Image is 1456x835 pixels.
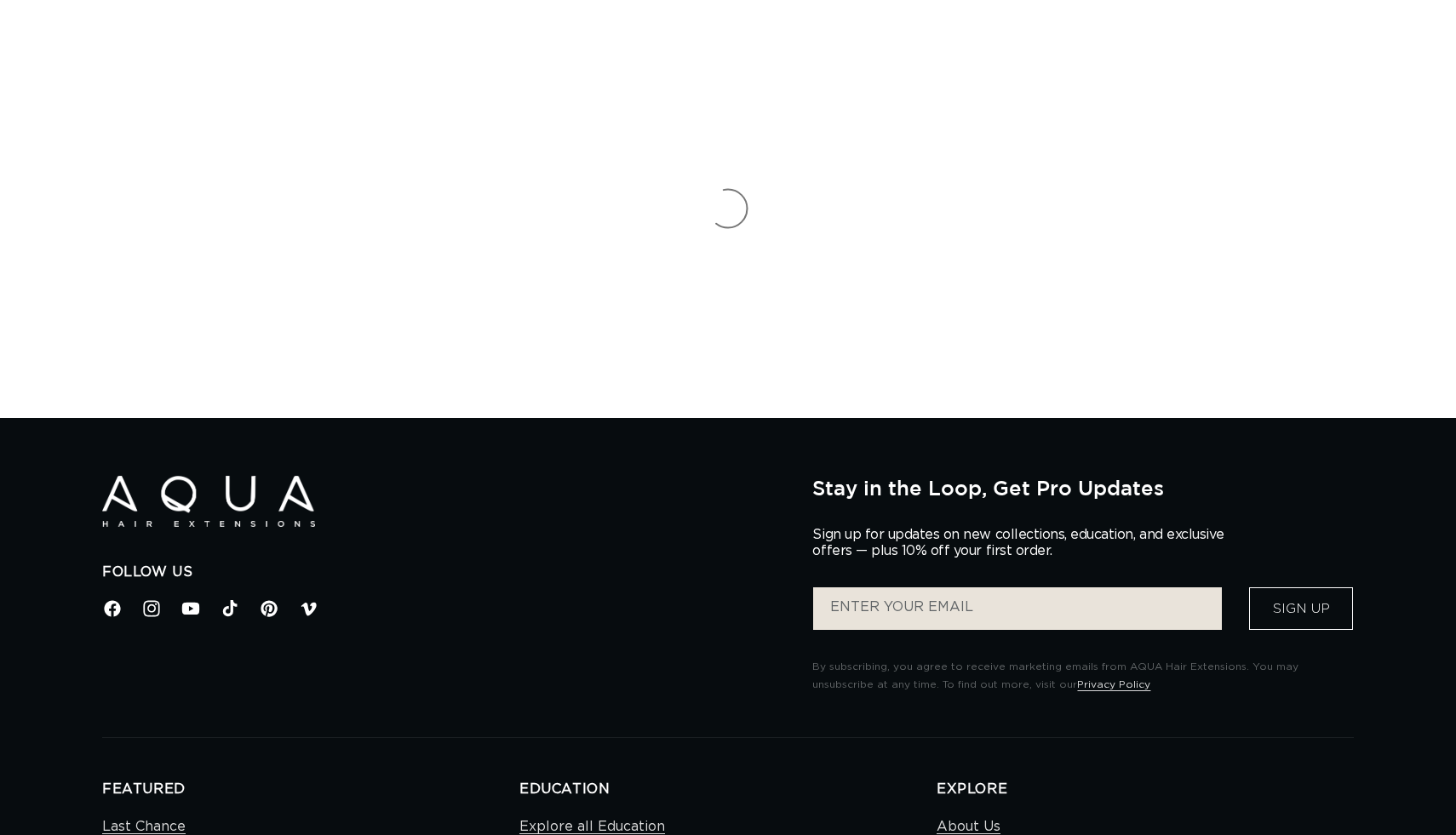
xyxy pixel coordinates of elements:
[519,781,937,798] h2: EDUCATION
[102,563,787,581] h2: Follow Us
[812,527,1238,559] p: Sign up for updates on new collections, education, and exclusive offers — plus 10% off your first...
[102,476,315,528] img: Aqua Hair Extensions
[812,658,1354,695] p: By subscribing, you agree to receive marketing emails from AQUA Hair Extensions. You may unsubscr...
[812,476,1354,500] h2: Stay in the Loop, Get Pro Updates
[1249,587,1353,630] button: Sign Up
[813,587,1222,630] input: ENTER YOUR EMAIL
[102,781,519,798] h2: FEATURED
[1077,679,1150,689] a: Privacy Policy
[937,781,1354,798] h2: EXPLORE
